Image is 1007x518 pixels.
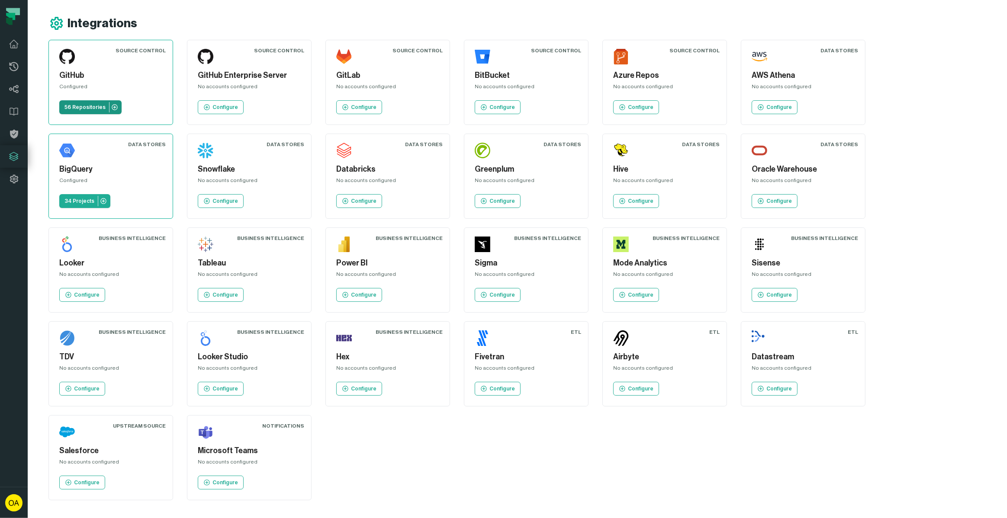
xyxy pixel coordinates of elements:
img: BitBucket [475,49,490,64]
a: Configure [336,382,382,396]
div: Source Control [116,47,166,54]
a: Configure [198,476,244,489]
div: No accounts configured [613,271,716,281]
div: Data Stores [544,141,581,148]
img: Sisense [752,237,767,252]
div: Data Stores [267,141,304,148]
img: GitLab [336,49,352,64]
div: No accounts configured [198,83,301,93]
img: Salesforce [59,424,75,440]
div: No accounts configured [752,271,855,281]
div: No accounts configured [59,365,162,375]
p: 56 Repositories [64,104,106,111]
h5: Microsoft Teams [198,445,301,457]
a: Configure [613,100,659,114]
a: Configure [475,382,521,396]
div: Configured [59,83,162,93]
div: No accounts configured [613,177,716,187]
div: No accounts configured [59,271,162,281]
h5: TDV [59,351,162,363]
img: Mode Analytics [613,237,629,252]
img: Power BI [336,237,352,252]
div: No accounts configured [336,177,439,187]
p: Configure [74,385,100,392]
p: Configure [766,291,792,298]
a: 56 Repositories [59,100,122,114]
div: No accounts configured [475,365,578,375]
h5: GitHub Enterprise Server [198,70,301,81]
img: TDV [59,330,75,346]
a: Configure [336,100,382,114]
p: Configure [212,291,238,298]
img: Greenplum [475,143,490,158]
p: Configure [489,291,515,298]
div: No accounts configured [752,365,855,375]
p: Configure [628,291,653,298]
a: Configure [475,100,521,114]
div: No accounts configured [752,83,855,93]
div: No accounts configured [336,83,439,93]
p: Configure [212,385,238,392]
p: Configure [212,104,238,111]
div: No accounts configured [475,83,578,93]
div: Business Intelligence [514,235,581,242]
a: Configure [613,382,659,396]
h5: Azure Repos [613,70,716,81]
div: Business Intelligence [376,329,443,336]
img: GitHub [59,49,75,64]
a: Configure [336,288,382,302]
p: Configure [74,291,100,298]
h5: Mode Analytics [613,257,716,269]
div: Data Stores [682,141,720,148]
p: Configure [351,104,376,111]
a: Configure [59,288,105,302]
h5: Snowflake [198,163,301,175]
a: Configure [752,194,798,208]
h5: Power BI [336,257,439,269]
h5: Fivetran [475,351,578,363]
img: Datastream [752,330,767,346]
div: Configured [59,177,162,187]
a: Configure [198,288,244,302]
div: Business Intelligence [376,235,443,242]
div: Business Intelligence [653,235,720,242]
div: Data Stores [820,47,858,54]
p: Configure [489,104,515,111]
div: No accounts configured [198,458,301,469]
img: Sigma [475,237,490,252]
h5: Airbyte [613,351,716,363]
img: Airbyte [613,330,629,346]
div: No accounts configured [613,365,716,375]
h5: Databricks [336,163,439,175]
a: Configure [59,476,105,489]
h5: Greenplum [475,163,578,175]
img: Hive [613,143,629,158]
a: Configure [475,288,521,302]
div: Notifications [262,422,304,429]
a: Configure [613,288,659,302]
p: 34 Projects [64,198,94,205]
div: No accounts configured [475,271,578,281]
div: ETL [571,329,581,336]
div: No accounts configured [198,177,301,187]
h5: GitHub [59,70,162,81]
a: 34 Projects [59,194,110,208]
a: Configure [198,194,244,208]
a: Configure [752,382,798,396]
a: Configure [59,382,105,396]
div: Source Control [254,47,304,54]
div: Business Intelligence [99,329,166,336]
img: GitHub Enterprise Server [198,49,213,64]
div: Source Control [669,47,720,54]
img: Oracle Warehouse [752,143,767,158]
div: Business Intelligence [237,235,304,242]
a: Configure [475,194,521,208]
img: Tableau [198,237,213,252]
img: Snowflake [198,143,213,158]
a: Configure [752,100,798,114]
div: No accounts configured [336,271,439,281]
div: Data Stores [820,141,858,148]
div: Business Intelligence [237,329,304,336]
img: Hex [336,330,352,346]
div: Data Stores [405,141,443,148]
